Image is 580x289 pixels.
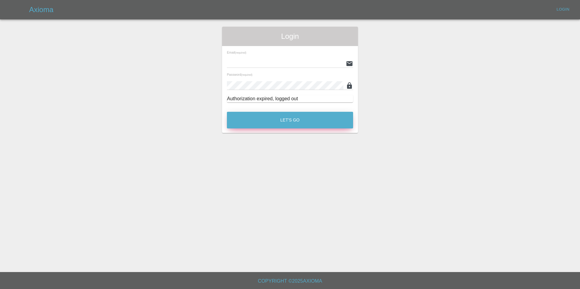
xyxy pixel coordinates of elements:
span: Email [227,51,246,54]
a: Login [553,5,573,14]
small: (required) [235,51,246,54]
div: Authorization expired, logged out [227,95,353,102]
h6: Copyright © 2025 Axioma [5,277,575,285]
span: Login [227,32,353,41]
button: Let's Go [227,112,353,128]
h5: Axioma [29,5,53,15]
span: Password [227,73,252,76]
small: (required) [241,74,252,76]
